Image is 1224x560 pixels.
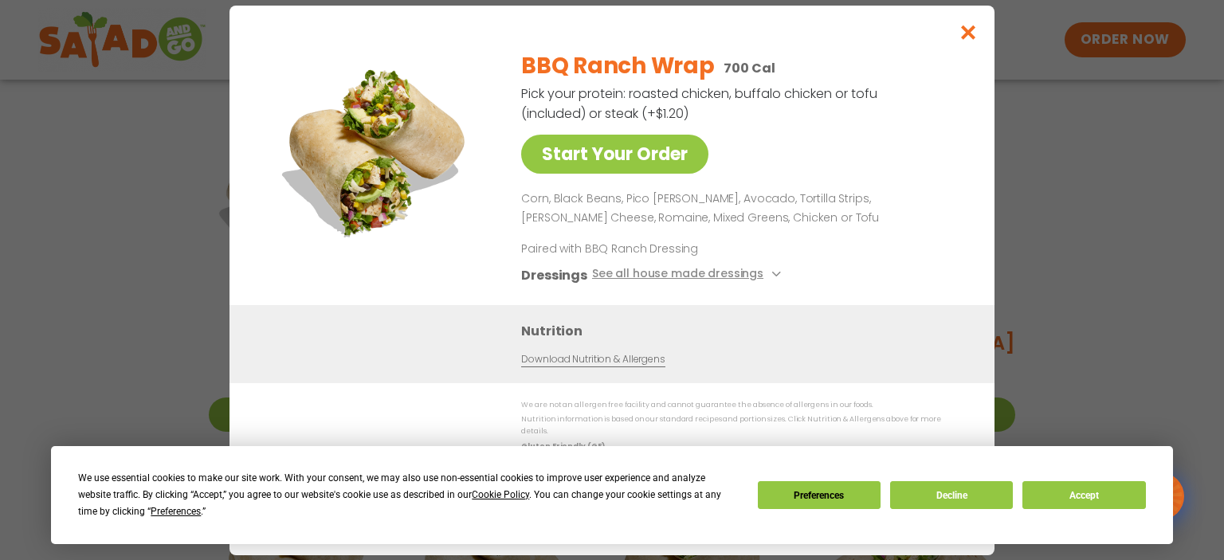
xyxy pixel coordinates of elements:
button: See all house made dressings [592,264,786,284]
div: We use essential cookies to make our site work. With your consent, we may also use non-essential ... [78,470,738,520]
p: Corn, Black Beans, Pico [PERSON_NAME], Avocado, Tortilla Strips, [PERSON_NAME] Cheese, Romaine, M... [521,190,956,228]
a: Start Your Order [521,135,708,174]
h2: BBQ Ranch Wrap [521,49,714,83]
button: Accept [1022,481,1145,509]
h3: Nutrition [521,320,971,340]
button: Preferences [758,481,881,509]
p: We are not an allergen free facility and cannot guarantee the absence of allergens in our foods. [521,399,963,411]
img: Featured product photo for BBQ Ranch Wrap [265,37,488,260]
p: Pick your protein: roasted chicken, buffalo chicken or tofu (included) or steak (+$1.20) [521,84,880,123]
button: Close modal [943,6,994,59]
p: Nutrition information is based on our standard recipes and portion sizes. Click Nutrition & Aller... [521,413,963,438]
p: Paired with BBQ Ranch Dressing [521,240,816,257]
strong: Gluten Friendly (GF) [521,441,604,450]
a: Download Nutrition & Allergens [521,351,665,366]
span: Cookie Policy [472,489,529,500]
div: Cookie Consent Prompt [51,446,1173,544]
button: Decline [890,481,1013,509]
h3: Dressings [521,264,587,284]
span: Preferences [151,506,201,517]
p: 700 Cal [724,58,775,78]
